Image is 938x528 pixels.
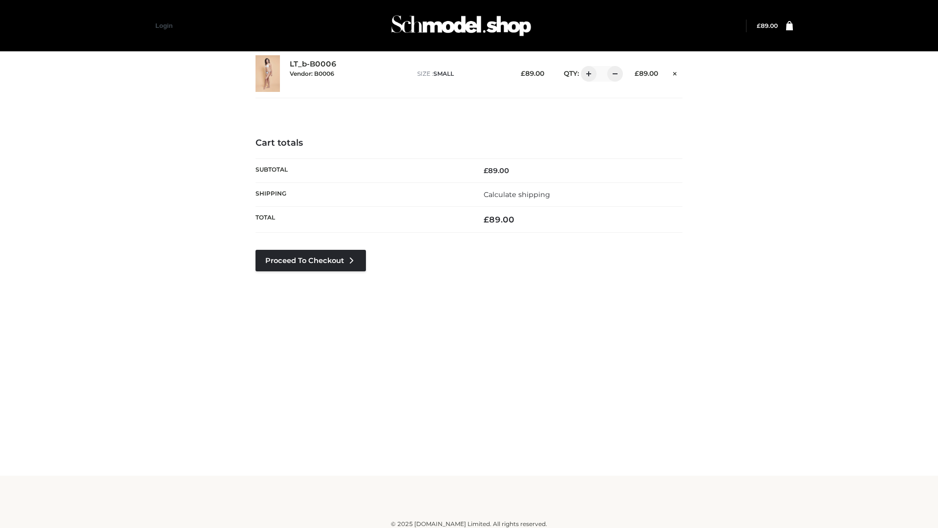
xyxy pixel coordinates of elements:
th: Subtotal [256,158,469,182]
a: Remove this item [668,66,682,79]
bdi: 89.00 [484,166,509,175]
bdi: 89.00 [484,215,514,224]
span: £ [757,22,761,29]
img: Schmodel Admin 964 [388,6,534,45]
th: Total [256,207,469,233]
div: LT_b-B0006 [290,60,407,87]
small: Vendor: B0006 [290,70,334,77]
h4: Cart totals [256,138,682,149]
a: Login [155,22,172,29]
bdi: 89.00 [521,69,544,77]
th: Shipping [256,182,469,206]
a: £89.00 [757,22,778,29]
a: Proceed to Checkout [256,250,366,271]
div: QTY: [554,66,619,82]
bdi: 89.00 [757,22,778,29]
p: size : [417,69,506,78]
bdi: 89.00 [635,69,658,77]
a: Calculate shipping [484,190,550,199]
span: £ [635,69,639,77]
span: £ [484,215,489,224]
span: SMALL [433,70,454,77]
span: £ [484,166,488,175]
span: £ [521,69,525,77]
